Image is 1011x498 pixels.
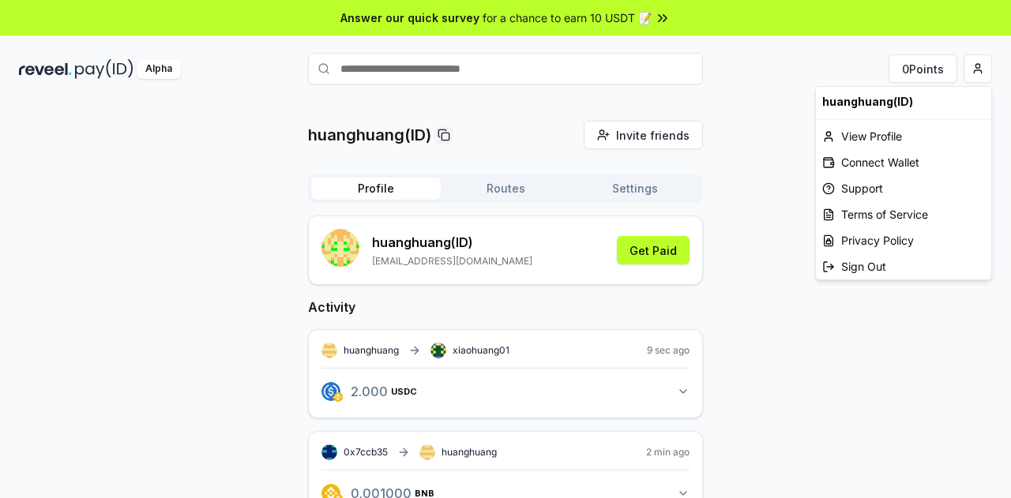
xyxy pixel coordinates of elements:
[816,87,991,116] div: huanghuang(ID)
[816,253,991,279] div: Sign Out
[816,123,991,149] div: View Profile
[816,201,991,227] a: Terms of Service
[816,227,991,253] a: Privacy Policy
[816,149,991,175] div: Connect Wallet
[816,175,991,201] a: Support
